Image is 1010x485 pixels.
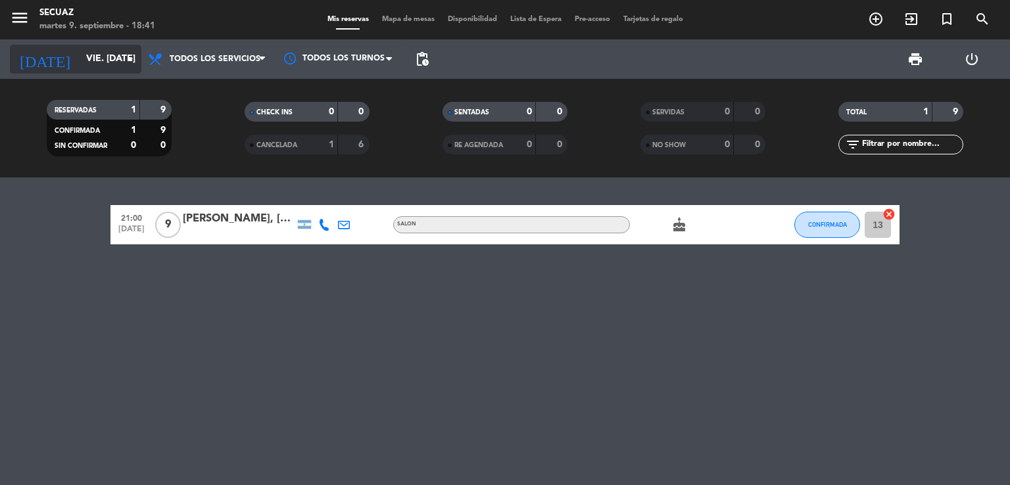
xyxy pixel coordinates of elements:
i: [DATE] [10,45,80,74]
span: 9 [155,212,181,238]
i: power_settings_new [964,51,980,67]
span: CONFIRMADA [55,127,100,134]
span: pending_actions [414,51,430,67]
strong: 1 [923,107,928,116]
strong: 0 [160,141,168,150]
strong: 1 [131,105,136,114]
i: filter_list [845,137,861,152]
span: Disponibilidad [441,16,504,23]
strong: 6 [358,140,366,149]
div: secuaz [39,7,155,20]
strong: 1 [131,126,136,135]
div: martes 9. septiembre - 18:41 [39,20,155,33]
i: cancel [882,208,896,221]
span: 21:00 [115,210,148,225]
span: CANCELADA [256,142,297,149]
span: CONFIRMADA [808,221,847,228]
i: exit_to_app [903,11,919,27]
span: NO SHOW [652,142,686,149]
span: print [907,51,923,67]
i: add_circle_outline [868,11,884,27]
i: arrow_drop_down [122,51,138,67]
button: CONFIRMADA [794,212,860,238]
span: TOTAL [846,109,867,116]
strong: 9 [953,107,961,116]
i: turned_in_not [939,11,955,27]
strong: 0 [557,107,565,116]
span: Lista de Espera [504,16,568,23]
span: RESERVADAS [55,107,97,114]
span: [DATE] [115,225,148,240]
span: SALON [397,221,416,227]
button: menu [10,8,30,32]
span: SERVIDAS [652,109,685,116]
strong: 1 [329,140,334,149]
strong: 9 [160,105,168,114]
span: SENTADAS [454,109,489,116]
div: [PERSON_NAME], [PERSON_NAME] [183,210,295,227]
span: Tarjetas de regalo [617,16,690,23]
i: search [974,11,990,27]
strong: 0 [725,107,730,116]
input: Filtrar por nombre... [861,137,963,152]
strong: 0 [755,107,763,116]
strong: 0 [557,140,565,149]
strong: 0 [131,141,136,150]
span: CHECK INS [256,109,293,116]
div: LOG OUT [944,39,1000,79]
i: cake [671,217,687,233]
span: SIN CONFIRMAR [55,143,107,149]
strong: 0 [755,140,763,149]
strong: 0 [725,140,730,149]
span: Pre-acceso [568,16,617,23]
span: Mapa de mesas [375,16,441,23]
span: Mis reservas [321,16,375,23]
strong: 0 [358,107,366,116]
strong: 0 [329,107,334,116]
strong: 0 [527,107,532,116]
strong: 9 [160,126,168,135]
span: Todos los servicios [170,55,260,64]
span: RE AGENDADA [454,142,503,149]
strong: 0 [527,140,532,149]
i: menu [10,8,30,28]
